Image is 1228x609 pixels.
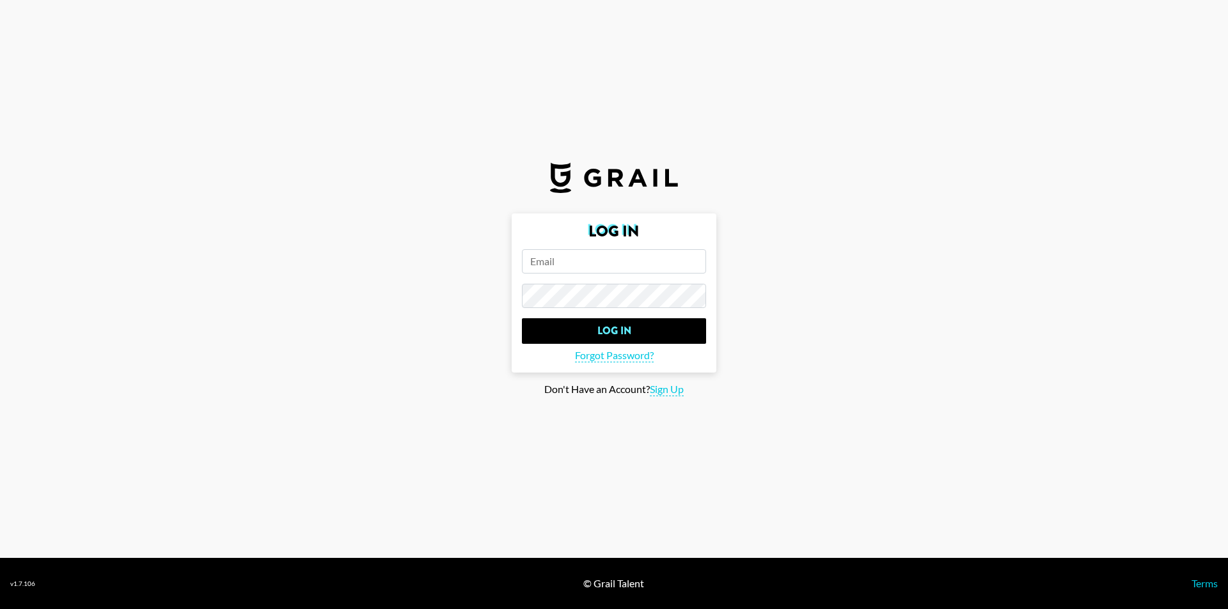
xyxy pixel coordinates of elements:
input: Log In [522,318,706,344]
input: Email [522,249,706,274]
div: Don't Have an Account? [10,383,1218,396]
a: Terms [1192,577,1218,589]
div: © Grail Talent [583,577,644,590]
span: Forgot Password? [575,349,654,362]
img: Grail Talent Logo [550,162,678,193]
span: Sign Up [650,383,684,396]
h2: Log In [522,224,706,239]
div: v 1.7.106 [10,580,35,588]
